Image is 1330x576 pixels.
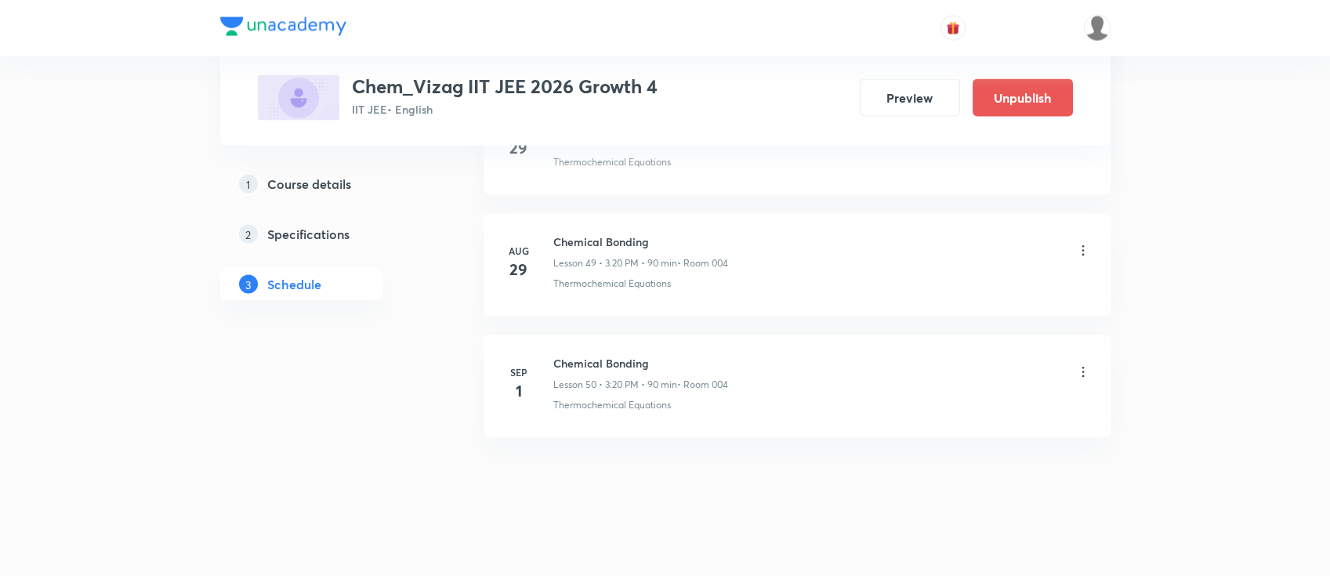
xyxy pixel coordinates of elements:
button: Unpublish [973,79,1073,117]
h5: Schedule [267,275,321,294]
h6: Chemical Bonding [553,234,728,250]
a: Company Logo [220,17,346,40]
img: karthik [1084,15,1111,42]
a: 1Course details [220,168,433,200]
h5: Specifications [267,225,350,244]
p: Thermochemical Equations [553,155,671,169]
p: IIT JEE • English [352,101,658,118]
h4: 1 [503,379,535,403]
a: 2Specifications [220,219,433,250]
p: Lesson 49 • 3:20 PM • 90 min [553,256,677,270]
h6: Aug [503,244,535,258]
img: avatar [946,21,960,35]
p: Lesson 50 • 3:20 PM • 90 min [553,378,677,392]
h5: Course details [267,175,351,194]
p: 3 [239,275,258,294]
p: Thermochemical Equations [553,398,671,412]
h4: 29 [503,258,535,281]
img: 1848CD66-776B-48EE-9EC3-F02B666B9EB4_plus.png [258,75,339,121]
h3: Chem_Vizag IIT JEE 2026 Growth 4 [352,75,658,98]
p: • Room 004 [677,256,728,270]
button: avatar [940,16,966,41]
img: Company Logo [220,17,346,36]
h6: Sep [503,365,535,379]
h4: 29 [503,136,535,160]
p: 1 [239,175,258,194]
h6: Chemical Bonding [553,355,728,371]
p: Thermochemical Equations [553,277,671,291]
button: Preview [860,79,960,117]
p: • Room 004 [677,378,728,392]
p: 2 [239,225,258,244]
